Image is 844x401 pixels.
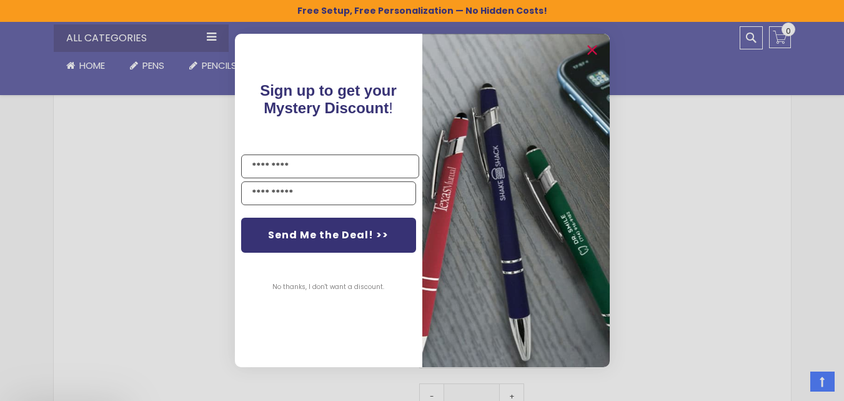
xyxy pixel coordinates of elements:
[741,367,844,401] iframe: Google Customer Reviews
[266,272,390,303] button: No thanks, I don't want a discount.
[582,40,602,60] button: Close dialog
[422,34,610,367] img: pop-up-image
[260,82,397,116] span: !
[241,218,416,253] button: Send Me the Deal! >>
[260,82,397,116] span: Sign up to get your Mystery Discount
